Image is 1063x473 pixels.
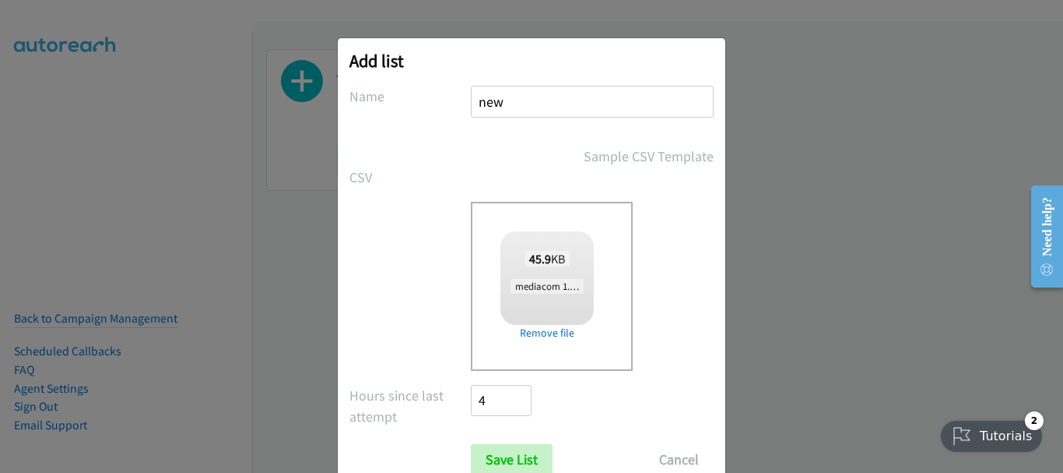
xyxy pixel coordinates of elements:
label: Hours since last attempt [349,385,471,427]
iframe: Checklist [931,405,1051,461]
iframe: Resource Center [1018,175,1063,298]
h2: Add list [349,50,714,72]
span: KB [524,251,570,267]
a: Remove file [500,325,594,341]
label: Name [349,86,471,107]
strong: 45.9 [529,251,551,267]
span: mediacom 1.csv [510,279,588,294]
label: CSV [349,167,471,188]
a: Sample CSV Template [584,146,714,167]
